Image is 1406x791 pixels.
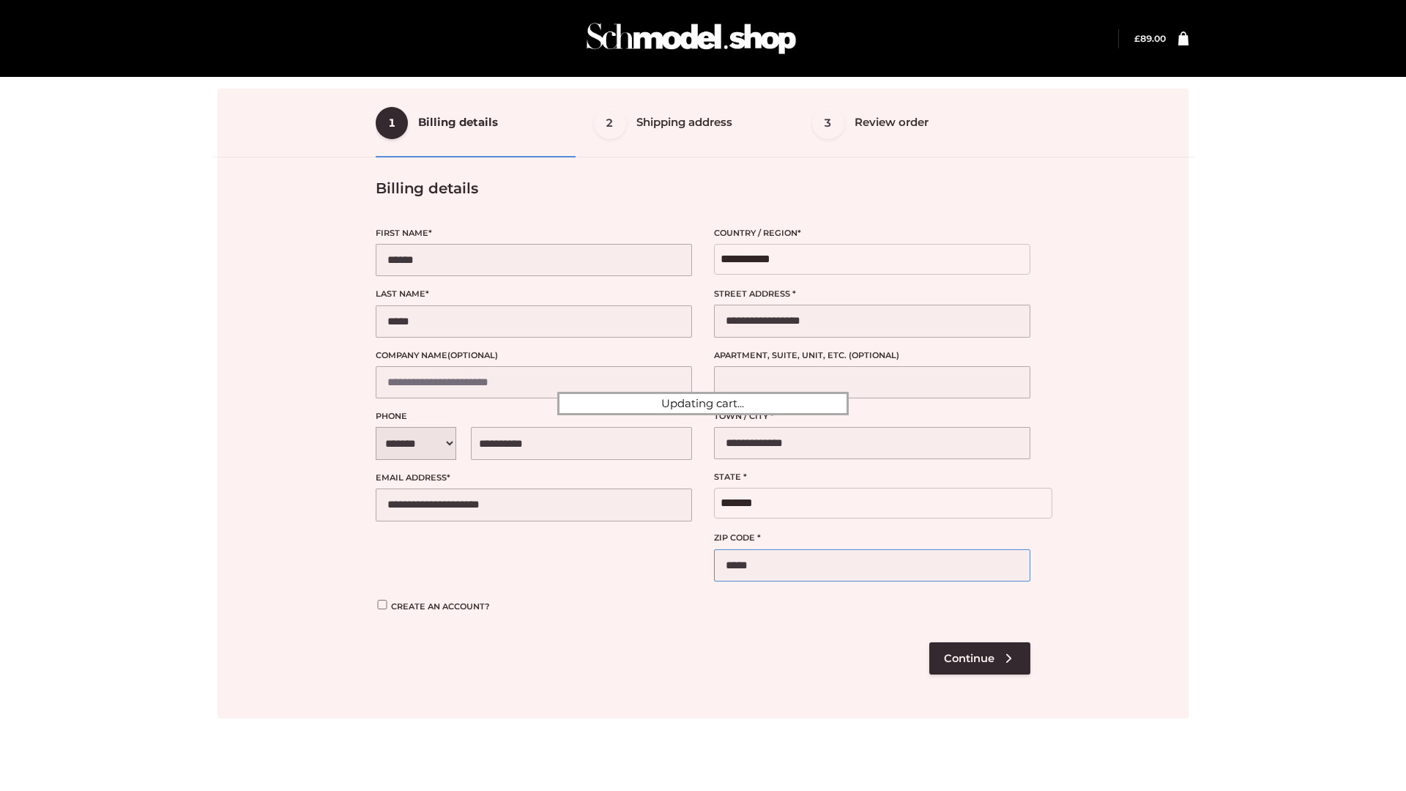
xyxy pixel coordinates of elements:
a: £89.00 [1134,33,1166,44]
img: Schmodel Admin 964 [581,10,801,67]
bdi: 89.00 [1134,33,1166,44]
div: Updating cart... [557,392,849,415]
span: £ [1134,33,1140,44]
